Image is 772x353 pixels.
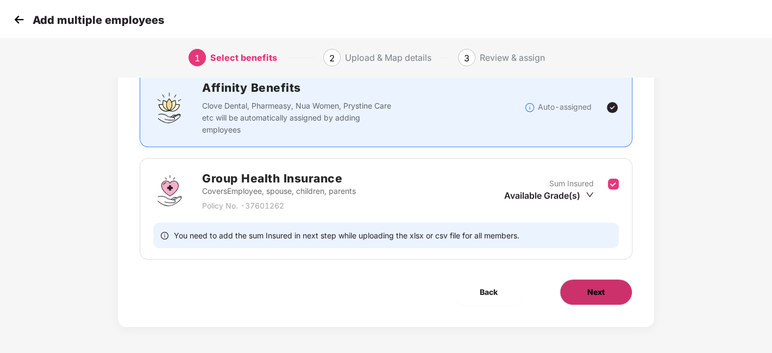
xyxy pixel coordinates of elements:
img: svg+xml;base64,PHN2ZyB4bWxucz0iaHR0cDovL3d3dy53My5vcmcvMjAwMC9zdmciIHdpZHRoPSIzMCIgaGVpZ2h0PSIzMC... [11,11,27,28]
div: Select benefits [210,49,277,66]
span: 2 [329,53,335,64]
p: Covers Employee, spouse, children, parents [202,185,356,197]
button: Next [560,279,632,305]
button: Back [453,279,525,305]
span: down [586,191,594,199]
span: 1 [194,53,200,64]
span: Next [587,286,605,298]
p: Auto-assigned [538,101,592,113]
div: Available Grade(s) [504,190,594,201]
p: Add multiple employees [33,14,164,27]
span: You need to add the sum Insured in next step while uploading the xlsx or csv file for all members. [174,230,519,241]
h2: Affinity Benefits [202,79,524,97]
p: Sum Insured [549,178,594,190]
h2: Group Health Insurance [202,169,356,187]
div: Review & assign [480,49,545,66]
span: info-circle [161,230,168,241]
img: svg+xml;base64,PHN2ZyBpZD0iSW5mb18tXzMyeDMyIiBkYXRhLW5hbWU9IkluZm8gLSAzMngzMiIgeG1sbnM9Imh0dHA6Ly... [524,102,535,113]
span: 3 [464,53,469,64]
div: Upload & Map details [345,49,431,66]
img: svg+xml;base64,PHN2ZyBpZD0iVGljay0yNHgyNCIgeG1sbnM9Imh0dHA6Ly93d3cudzMub3JnLzIwMDAvc3ZnIiB3aWR0aD... [606,101,619,114]
span: Back [480,286,498,298]
p: Clove Dental, Pharmeasy, Nua Women, Prystine Care etc will be automatically assigned by adding em... [202,100,396,136]
img: svg+xml;base64,PHN2ZyBpZD0iR3JvdXBfSGVhbHRoX0luc3VyYW5jZSIgZGF0YS1uYW1lPSJHcm91cCBIZWFsdGggSW5zdX... [153,174,186,207]
img: svg+xml;base64,PHN2ZyBpZD0iQWZmaW5pdHlfQmVuZWZpdHMiIGRhdGEtbmFtZT0iQWZmaW5pdHkgQmVuZWZpdHMiIHhtbG... [153,91,186,124]
p: Policy No. - 37601262 [202,200,356,212]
